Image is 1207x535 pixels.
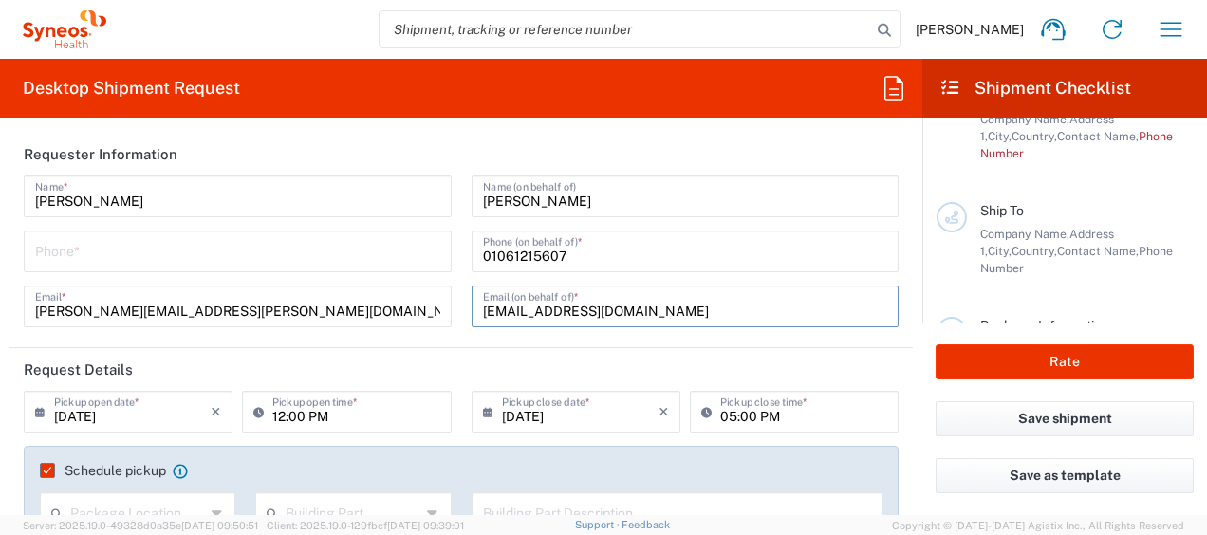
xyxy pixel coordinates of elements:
[380,11,871,47] input: Shipment, tracking or reference number
[40,463,166,478] label: Schedule pickup
[939,77,1131,100] h2: Shipment Checklist
[980,318,1109,333] span: Package Information
[936,401,1194,436] button: Save shipment
[1012,244,1057,258] span: Country,
[267,520,464,531] span: Client: 2025.19.0-129fbcf
[23,77,240,100] h2: Desktop Shipment Request
[1012,129,1057,143] span: Country,
[892,517,1184,534] span: Copyright © [DATE]-[DATE] Agistix Inc., All Rights Reserved
[659,397,669,427] i: ×
[24,145,177,164] h2: Requester Information
[980,112,1069,126] span: Company Name,
[24,360,133,379] h2: Request Details
[980,227,1069,241] span: Company Name,
[211,397,221,427] i: ×
[387,520,464,531] span: [DATE] 09:39:01
[936,344,1194,379] button: Rate
[181,520,258,531] span: [DATE] 09:50:51
[988,244,1012,258] span: City,
[916,21,1024,38] span: [PERSON_NAME]
[622,519,670,530] a: Feedback
[936,458,1194,493] button: Save as template
[1057,129,1139,143] span: Contact Name,
[23,520,258,531] span: Server: 2025.19.0-49328d0a35e
[988,129,1012,143] span: City,
[575,519,622,530] a: Support
[980,203,1024,218] span: Ship To
[1057,244,1139,258] span: Contact Name,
